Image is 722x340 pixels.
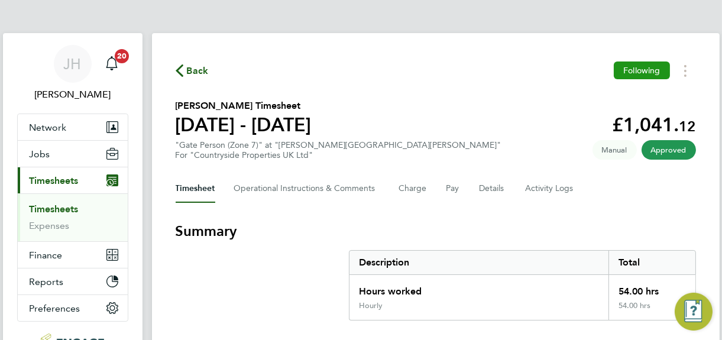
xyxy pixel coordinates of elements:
a: 20 [100,45,124,83]
button: Reports [18,268,128,294]
a: JH[PERSON_NAME] [17,45,128,102]
div: "Gate Person (Zone 7)" at "[PERSON_NAME][GEOGRAPHIC_DATA][PERSON_NAME]" [176,140,501,160]
button: Engage Resource Center [675,293,713,331]
span: Timesheets [30,175,79,186]
span: Network [30,122,67,133]
button: Pay [446,174,461,203]
div: For "Countryside Properties UK Ltd" [176,150,501,160]
span: Back [187,64,209,78]
button: Timesheets Menu [675,61,696,80]
div: Description [349,251,609,274]
h2: [PERSON_NAME] Timesheet [176,99,312,113]
h3: Summary [176,222,696,241]
button: Charge [399,174,428,203]
button: Timesheets [18,167,128,193]
span: Preferences [30,303,80,314]
div: Timesheets [18,193,128,241]
button: Details [480,174,507,203]
div: Total [608,251,695,274]
span: Following [623,65,660,76]
button: Jobs [18,141,128,167]
a: Timesheets [30,203,79,215]
app-decimal: £1,041. [613,114,696,136]
button: Preferences [18,295,128,321]
button: Back [176,63,209,78]
div: 54.00 hrs [608,275,695,301]
span: This timesheet was manually created. [593,140,637,160]
button: Finance [18,242,128,268]
span: 12 [679,118,696,135]
button: Following [614,61,669,79]
span: Jane Howley [17,88,128,102]
div: Hours worked [349,275,609,301]
div: Summary [349,250,696,320]
button: Network [18,114,128,140]
div: Hourly [359,301,383,310]
span: Reports [30,276,64,287]
span: This timesheet has been approved. [642,140,696,160]
button: Activity Logs [526,174,575,203]
span: Finance [30,250,63,261]
button: Operational Instructions & Comments [234,174,380,203]
span: Jobs [30,148,50,160]
span: JH [64,56,82,72]
button: Timesheet [176,174,215,203]
div: 54.00 hrs [608,301,695,320]
h1: [DATE] - [DATE] [176,113,312,137]
span: 20 [115,49,129,63]
a: Expenses [30,220,70,231]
